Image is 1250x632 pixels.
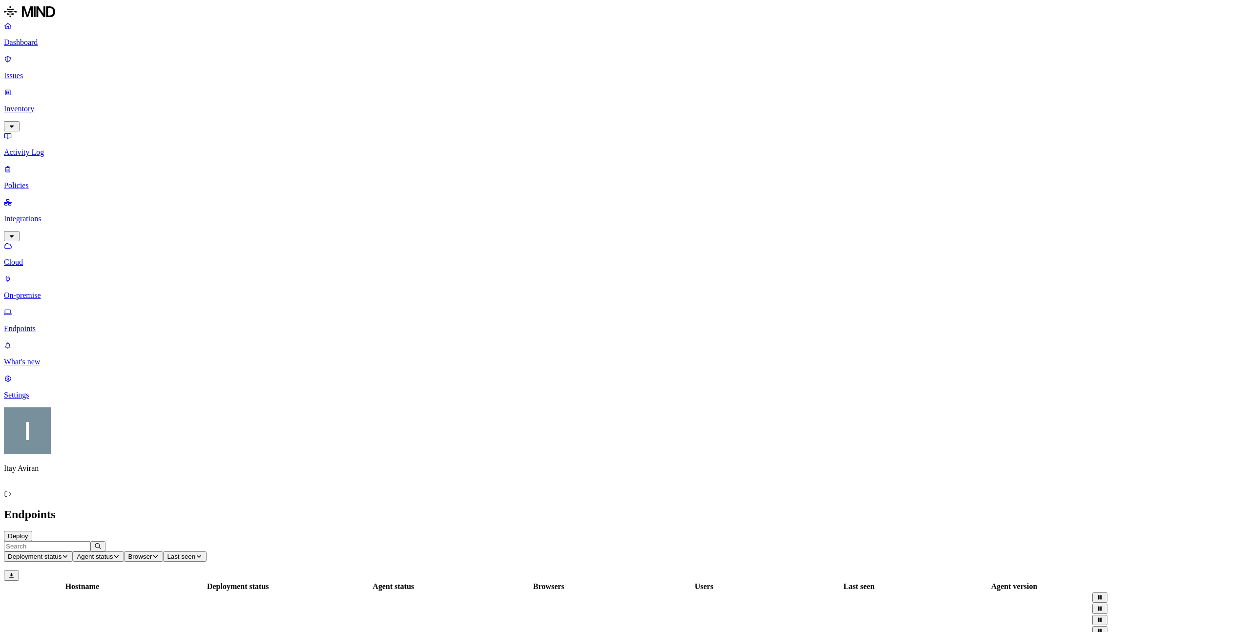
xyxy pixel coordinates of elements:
button: Deploy [4,531,32,541]
p: Settings [4,391,1246,400]
img: Itay Aviran [4,407,51,454]
input: Search [4,541,90,551]
div: Browsers [472,582,625,591]
p: Cloud [4,258,1246,267]
img: MIND [4,4,55,20]
p: Activity Log [4,148,1246,157]
p: Endpoints [4,324,1246,333]
span: Agent status [77,553,113,560]
p: Policies [4,181,1246,190]
span: Browser [128,553,152,560]
div: Users [627,582,781,591]
p: Dashboard [4,38,1246,47]
span: Last seen [167,553,195,560]
p: On-premise [4,291,1246,300]
div: Agent status [317,582,470,591]
p: Integrations [4,214,1246,223]
h2: Endpoints [4,508,1246,521]
div: Last seen [783,582,936,591]
p: Issues [4,71,1246,80]
p: Inventory [4,105,1246,113]
div: Deployment status [161,582,315,591]
div: Agent version [937,582,1091,591]
span: Deployment status [8,553,62,560]
p: What's new [4,358,1246,366]
div: Hostname [5,582,159,591]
